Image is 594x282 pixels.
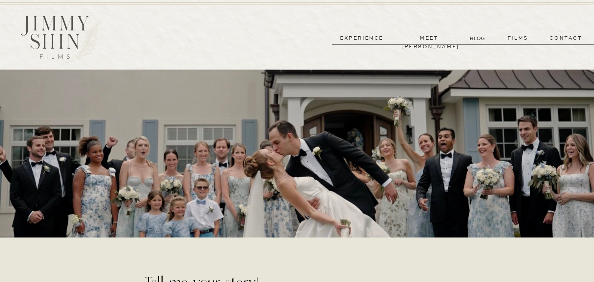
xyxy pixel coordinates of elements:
a: contact [539,34,593,43]
a: films [500,34,536,43]
a: meet [PERSON_NAME] [401,34,457,43]
a: BLOG [470,34,486,42]
a: experience [334,34,389,43]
